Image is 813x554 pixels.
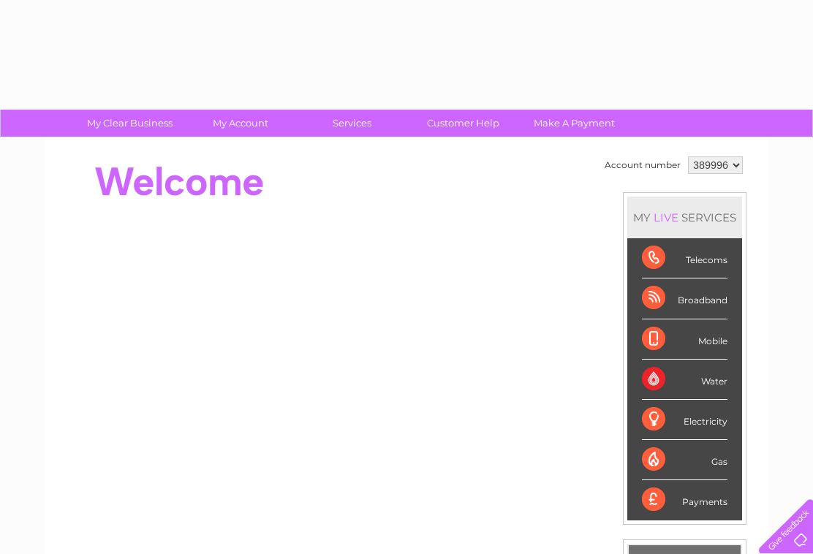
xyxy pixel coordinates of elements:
[642,400,727,440] div: Electricity
[514,110,635,137] a: Make A Payment
[642,319,727,360] div: Mobile
[627,197,742,238] div: MY SERVICES
[642,480,727,520] div: Payments
[181,110,301,137] a: My Account
[292,110,412,137] a: Services
[642,238,727,278] div: Telecoms
[651,210,681,224] div: LIVE
[642,360,727,400] div: Water
[69,110,190,137] a: My Clear Business
[642,440,727,480] div: Gas
[403,110,523,137] a: Customer Help
[642,278,727,319] div: Broadband
[601,153,684,178] td: Account number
